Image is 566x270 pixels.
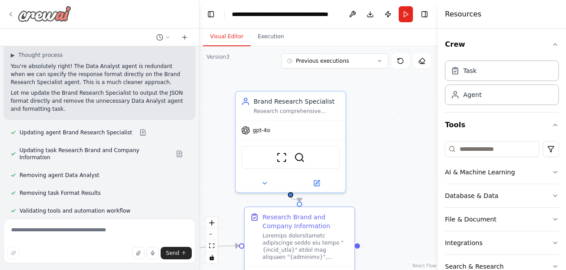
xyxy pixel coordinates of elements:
[445,9,481,20] h4: Resources
[445,57,559,112] div: Crew
[206,229,218,240] button: zoom out
[445,168,515,177] div: AI & Machine Learning
[146,247,159,259] button: Click to speak your automation idea
[286,193,304,206] g: Edge from 8b8f4217-4b96-487a-9432-7efd57cb3d5a to 44c229a9-e4ae-4b6c-a8e1-fb09cebbedc5
[445,191,498,200] div: Database & Data
[253,127,270,134] span: gpt-4o
[463,90,481,99] div: Agent
[294,152,305,163] img: SerpApiGoogleSearchTool
[11,89,188,113] p: Let me update the Brand Research Specialist to output the JSON format directly and remove the unn...
[445,231,559,254] button: Integrations
[296,57,349,64] span: Previous executions
[166,250,179,257] span: Send
[281,53,388,69] button: Previous executions
[254,97,340,106] div: Brand Research Specialist
[7,247,20,259] button: Improve this prompt
[463,66,477,75] div: Task
[445,161,559,184] button: AI & Machine Learning
[263,232,349,261] div: Loremips dolorsitametc adipiscinge seddo eiu tempo "{incid_utla}" etdol mag aliquaen "{adminimv}"...
[232,10,332,19] nav: breadcrumb
[251,28,291,46] button: Execution
[206,217,218,229] button: zoom in
[206,217,218,263] div: React Flow controls
[205,8,217,20] button: Hide left sidebar
[11,52,63,59] button: ▶Thought process
[263,213,349,230] div: Research Brand and Company Information
[445,215,497,224] div: File & Document
[203,28,251,46] button: Visual Editor
[18,52,63,59] span: Thought process
[445,32,559,57] button: Crew
[20,147,169,161] span: Updating task Research Brand and Company Information
[132,247,145,259] button: Upload files
[418,8,431,20] button: Hide right sidebar
[178,32,192,43] button: Start a new chat
[153,32,174,43] button: Switch to previous chat
[206,240,218,252] button: fit view
[20,207,130,214] span: Validating tools and automation workflow
[20,172,99,179] span: Removing agent Data Analyst
[18,6,71,22] img: Logo
[11,62,188,86] p: You're absolutely right! The Data Analyst agent is redundant when we can specify the response for...
[276,152,287,163] img: ScrapeWebsiteTool
[11,52,15,59] span: ▶
[161,247,192,259] button: Send
[235,91,346,193] div: Brand Research SpecialistResearch comprehensive information about {brand_name} using {keywords}, ...
[89,242,239,267] g: Edge from triggers to 44c229a9-e4ae-4b6c-a8e1-fb09cebbedc5
[412,263,437,268] a: React Flow attribution
[445,113,559,137] button: Tools
[445,238,482,247] div: Integrations
[20,129,132,136] span: Updating agent Brand Research Specialist
[291,178,342,189] button: Open in side panel
[445,184,559,207] button: Database & Data
[20,189,101,197] span: Removing task Format Results
[445,208,559,231] button: File & Document
[254,108,340,115] div: Research comprehensive information about {brand_name} using {keywords}, {company_description} and...
[206,53,230,60] div: Version 3
[206,252,218,263] button: toggle interactivity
